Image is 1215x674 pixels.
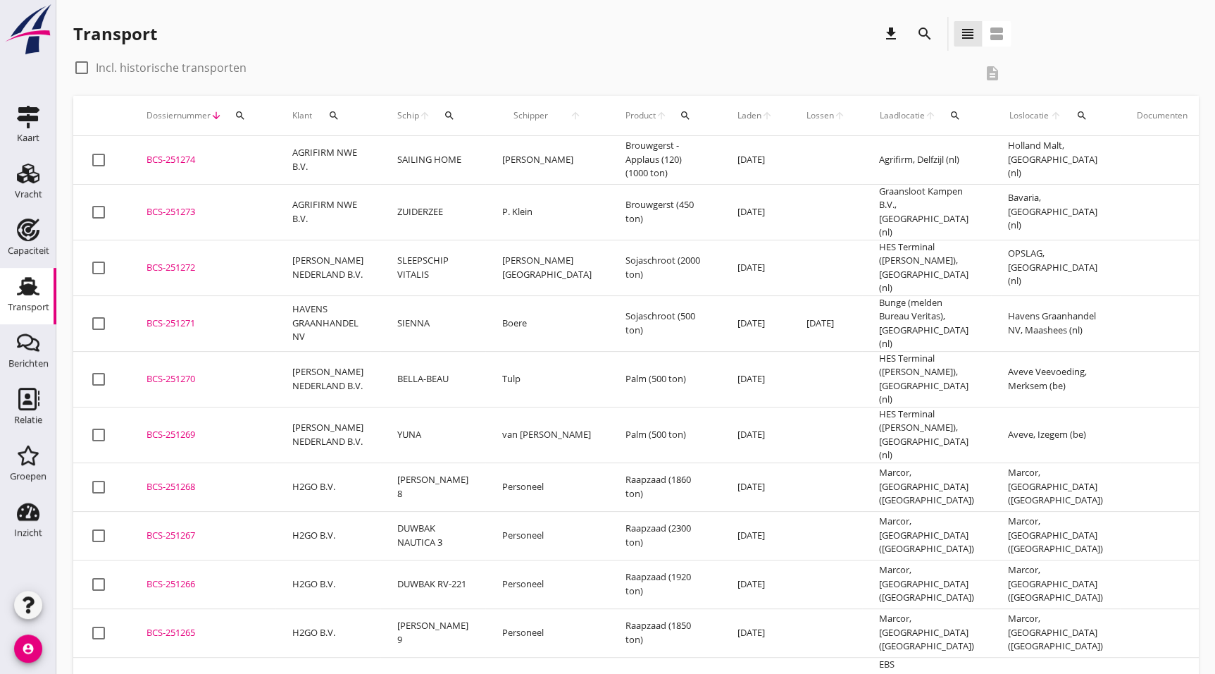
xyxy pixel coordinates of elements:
[862,560,991,608] td: Marcor, [GEOGRAPHIC_DATA] ([GEOGRAPHIC_DATA])
[761,110,773,121] i: arrow_upward
[485,511,609,560] td: Personeel
[721,407,790,462] td: [DATE]
[949,110,961,121] i: search
[147,109,211,122] span: Dossiernummer
[15,190,42,199] div: Vracht
[485,136,609,185] td: [PERSON_NAME]
[380,351,485,407] td: BELLA-BEAU
[609,560,721,608] td: Raapzaad (1920 ton)
[1137,109,1188,122] div: Documenten
[235,110,246,121] i: search
[147,317,258,331] div: BCS-251271
[275,136,380,185] td: AGRIFIRM NWE B.V.
[862,184,991,240] td: Graansloot Kampen B.V., [GEOGRAPHIC_DATA] (nl)
[502,109,559,122] span: Schipper
[10,472,46,481] div: Groepen
[721,295,790,351] td: [DATE]
[790,295,862,351] td: [DATE]
[991,560,1120,608] td: Marcor, [GEOGRAPHIC_DATA] ([GEOGRAPHIC_DATA])
[17,133,39,142] div: Kaart
[73,23,157,45] div: Transport
[380,462,485,511] td: [PERSON_NAME] 8
[14,415,42,424] div: Relatie
[609,136,721,185] td: Brouwgerst - Applaus (120) (1000 ton)
[988,25,1005,42] i: view_agenda
[959,25,976,42] i: view_headline
[485,295,609,351] td: Boere
[991,184,1120,240] td: Bavaria, [GEOGRAPHIC_DATA] (nl)
[862,407,991,462] td: HES Terminal ([PERSON_NAME]), [GEOGRAPHIC_DATA] (nl)
[485,560,609,608] td: Personeel
[721,136,790,185] td: [DATE]
[147,428,258,442] div: BCS-251269
[275,462,380,511] td: H2GO B.V.
[862,462,991,511] td: Marcor, [GEOGRAPHIC_DATA] ([GEOGRAPHIC_DATA])
[1049,110,1063,121] i: arrow_upward
[380,184,485,240] td: ZUIDERZEE
[916,25,933,42] i: search
[609,462,721,511] td: Raapzaad (1860 ton)
[147,529,258,543] div: BCS-251267
[991,608,1120,657] td: Marcor, [GEOGRAPHIC_DATA] ([GEOGRAPHIC_DATA])
[862,240,991,295] td: HES Terminal ([PERSON_NAME]), [GEOGRAPHIC_DATA] (nl)
[834,110,845,121] i: arrow_upward
[380,608,485,657] td: [PERSON_NAME] 9
[275,511,380,560] td: H2GO B.V.
[147,577,258,592] div: BCS-251266
[419,110,431,121] i: arrow_upward
[485,407,609,462] td: van [PERSON_NAME]
[559,110,592,121] i: arrow_upward
[8,246,49,255] div: Capaciteit
[862,511,991,560] td: Marcor, [GEOGRAPHIC_DATA] ([GEOGRAPHIC_DATA])
[721,240,790,295] td: [DATE]
[609,608,721,657] td: Raapzaad (1850 ton)
[380,240,485,295] td: SLEEPSCHIP VITALIS
[862,608,991,657] td: Marcor, [GEOGRAPHIC_DATA] ([GEOGRAPHIC_DATA])
[485,240,609,295] td: [PERSON_NAME][GEOGRAPHIC_DATA]
[862,295,991,351] td: Bunge (melden Bureau Veritas), [GEOGRAPHIC_DATA] (nl)
[380,295,485,351] td: SIENNA
[275,351,380,407] td: [PERSON_NAME] NEDERLAND B.V.
[147,480,258,494] div: BCS-251268
[609,184,721,240] td: Brouwgerst (450 ton)
[609,240,721,295] td: Sojaschroot (2000 ton)
[925,110,937,121] i: arrow_upward
[991,136,1120,185] td: Holland Malt, [GEOGRAPHIC_DATA] (nl)
[380,136,485,185] td: SAILING HOME
[721,184,790,240] td: [DATE]
[328,110,339,121] i: search
[1076,110,1088,121] i: search
[991,295,1120,351] td: Havens Graanhandel NV, Maashees (nl)
[147,372,258,386] div: BCS-251270
[991,351,1120,407] td: Aveve Veevoeding, Merksem (be)
[275,608,380,657] td: H2GO B.V.
[879,109,925,122] span: Laadlocatie
[14,528,42,537] div: Inzicht
[656,110,667,121] i: arrow_upward
[275,560,380,608] td: H2GO B.V.
[721,608,790,657] td: [DATE]
[147,205,258,219] div: BCS-251273
[275,240,380,295] td: [PERSON_NAME] NEDERLAND B.V.
[14,635,42,663] i: account_circle
[96,61,247,75] label: Incl. historische transporten
[1008,109,1049,122] span: Loslocatie
[991,407,1120,462] td: Aveve, Izegem (be)
[147,626,258,640] div: BCS-251265
[991,511,1120,560] td: Marcor, [GEOGRAPHIC_DATA] ([GEOGRAPHIC_DATA])
[625,109,656,122] span: Product
[275,184,380,240] td: AGRIFIRM NWE B.V.
[147,153,258,167] div: BCS-251274
[211,110,222,121] i: arrow_downward
[721,462,790,511] td: [DATE]
[862,136,991,185] td: Agrifirm, Delfzijl (nl)
[444,110,455,121] i: search
[680,110,691,121] i: search
[8,359,49,368] div: Berichten
[862,351,991,407] td: HES Terminal ([PERSON_NAME]), [GEOGRAPHIC_DATA] (nl)
[275,295,380,351] td: HAVENS GRAANHANDEL NV
[8,302,49,312] div: Transport
[609,351,721,407] td: Palm (500 ton)
[609,295,721,351] td: Sojaschroot (500 ton)
[737,109,761,122] span: Laden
